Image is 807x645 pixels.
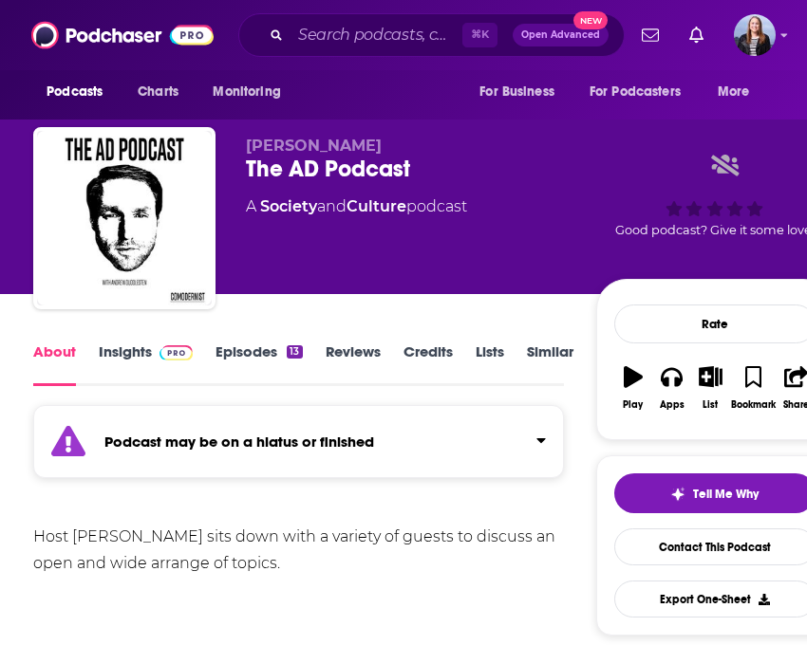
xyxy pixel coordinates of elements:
[691,354,730,422] button: List
[704,74,774,110] button: open menu
[287,345,302,359] div: 13
[317,197,347,215] span: and
[33,524,564,577] div: Host [PERSON_NAME] sits down with a variety of guests to discuss an open and wide arrange of topics.
[693,487,759,502] span: Tell Me Why
[513,24,609,46] button: Open AdvancedNew
[476,342,504,386] a: Lists
[479,79,554,105] span: For Business
[660,399,685,411] div: Apps
[125,74,190,110] a: Charts
[326,342,381,386] a: Reviews
[718,79,750,105] span: More
[634,19,666,51] a: Show notifications dropdown
[138,79,178,105] span: Charts
[521,30,600,40] span: Open Advanced
[652,354,691,422] button: Apps
[160,345,193,360] img: Podchaser Pro
[238,13,625,57] div: Search podcasts, credits, & more...
[37,131,212,305] img: The AD Podcast
[99,342,193,386] a: InsightsPodchaser Pro
[31,17,214,53] img: Podchaser - Follow, Share and Rate Podcasts
[246,195,467,218] div: A podcast
[199,74,305,110] button: open menu
[213,79,280,105] span: Monitoring
[33,416,564,478] section: Click to expand status details
[623,399,643,411] div: Play
[260,197,317,215] a: Society
[670,487,685,502] img: tell me why sparkle
[291,20,462,50] input: Search podcasts, credits, & more...
[682,19,711,51] a: Show notifications dropdown
[33,74,127,110] button: open menu
[614,354,653,422] button: Play
[734,14,776,56] img: User Profile
[731,399,776,411] div: Bookmark
[246,137,382,155] span: [PERSON_NAME]
[47,79,103,105] span: Podcasts
[33,342,76,386] a: About
[462,23,497,47] span: ⌘ K
[734,14,776,56] button: Show profile menu
[347,197,406,215] a: Culture
[703,399,718,411] div: List
[734,14,776,56] span: Logged in as annarice
[730,354,777,422] button: Bookmark
[577,74,708,110] button: open menu
[466,74,578,110] button: open menu
[403,342,453,386] a: Credits
[590,79,681,105] span: For Podcasters
[527,342,573,386] a: Similar
[216,342,302,386] a: Episodes13
[573,11,608,29] span: New
[104,433,374,451] strong: Podcast may be on a hiatus or finished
